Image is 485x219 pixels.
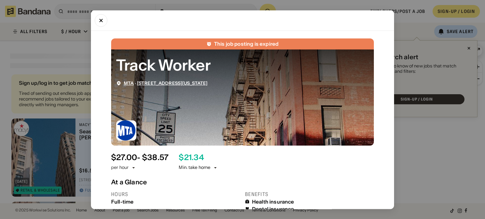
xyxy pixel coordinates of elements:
div: $ 21.34 [179,153,204,162]
div: At a Glance [111,178,374,186]
div: Benefits [245,191,374,197]
div: Health insurance [252,199,294,205]
img: MTA logo [116,120,136,140]
div: This job posting is expired [214,41,278,47]
a: MTA [124,80,134,86]
a: [STREET_ADDRESS][US_STATE] [137,80,208,86]
div: Full-time [111,199,240,205]
div: Track Worker [116,54,369,75]
button: Close [95,14,107,26]
div: · [124,80,207,86]
div: Min. take home [179,164,218,171]
div: Dental insurance [252,206,294,212]
div: Hours [111,191,240,197]
div: $ 27.00 - $38.57 [111,153,169,162]
div: per hour [111,164,129,171]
